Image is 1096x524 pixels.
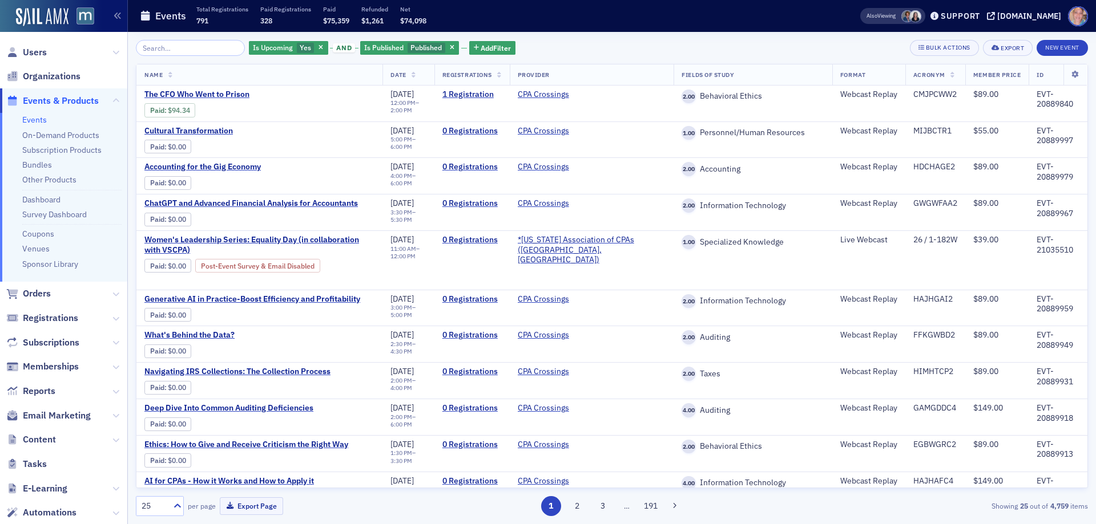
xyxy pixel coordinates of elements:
span: 328 [260,16,272,25]
span: Orders [23,287,51,300]
a: Orders [6,287,51,300]
time: 6:00 PM [390,143,412,151]
span: Content [23,433,56,446]
span: Member Price [973,71,1021,79]
div: 25 [142,500,167,512]
a: Subscription Products [22,145,102,155]
div: Paid: 0 - $0 [144,381,191,395]
a: CPA Crossings [518,126,569,136]
div: Webcast Replay [840,162,897,172]
span: [DATE] [390,89,414,99]
span: : [150,420,168,428]
a: Events [22,115,47,125]
p: Total Registrations [196,5,248,13]
strong: 25 [1018,501,1030,511]
span: [DATE] [390,234,414,245]
span: Provider [518,71,550,79]
a: CPA Crossings [518,198,569,209]
p: Refunded [361,5,388,13]
span: CPA Crossings [518,90,590,100]
div: – [390,209,426,224]
div: FFKGWBD2 [913,330,957,340]
span: : [150,347,168,355]
span: Chris Dougherty [901,10,913,22]
a: 0 Registrations [442,403,502,413]
div: MIJBCTR1 [913,126,957,136]
a: 0 Registrations [442,476,502,486]
a: Dashboard [22,194,61,205]
span: Fields Of Study [682,71,734,79]
time: 4:30 PM [390,347,412,355]
span: $149.00 [973,403,1003,413]
div: Post-Event Survey [195,259,320,273]
div: Paid: 0 - $0 [144,213,191,226]
span: CPA Crossings [518,294,590,304]
span: : [150,215,168,224]
span: [DATE] [390,294,414,304]
span: Users [23,46,47,59]
a: CPA Crossings [518,403,569,413]
div: Webcast Replay [840,294,897,304]
span: Generative AI in Practice-Boost Efficiency and Profitability [144,294,360,304]
div: – [390,136,426,151]
div: Yes [249,41,328,55]
img: SailAMX [16,8,68,26]
div: EVT-20889931 [1037,367,1079,387]
div: Paid: 0 - $0 [144,308,191,322]
a: Paid [150,106,164,115]
div: EVT-20889918 [1037,403,1079,423]
span: $89.00 [973,294,998,304]
span: : [150,262,168,270]
button: 3 [593,496,613,516]
span: AI for CPAs - How it Works and How to Apply it [144,476,336,486]
a: Cultural Transformation [144,126,336,136]
span: Information Technology [696,478,786,488]
time: 12:00 PM [390,252,416,260]
a: Other Products [22,174,76,185]
span: Tasks [23,458,47,470]
span: Accounting [696,164,740,174]
label: per page [188,501,216,511]
a: Venues [22,243,50,254]
span: CPA Crossings [518,330,590,340]
time: 12:00 PM [390,99,416,107]
a: Paid [150,420,164,428]
button: Bulk Actions [910,40,979,56]
button: Export [983,40,1033,56]
span: $1,261 [361,16,384,25]
span: : [150,106,168,115]
div: Webcast Replay [840,198,897,209]
span: What's Behind the Data? [144,330,336,340]
div: EVT-21035510 [1037,235,1079,255]
span: $89.00 [973,198,998,208]
span: : [150,178,168,187]
span: Taxes [696,369,720,379]
span: Name [144,71,163,79]
span: Acronym [913,71,945,79]
span: $89.00 [973,366,998,376]
a: Paid [150,178,164,187]
span: 1.00 [682,126,696,140]
time: 2:00 PM [390,376,412,384]
span: 2.00 [682,294,696,308]
a: Users [6,46,47,59]
a: CPA Crossings [518,294,569,304]
div: [DOMAIN_NAME] [997,11,1061,21]
time: 5:00 PM [390,135,412,143]
span: Format [840,71,865,79]
a: CPA Crossings [518,440,569,450]
div: EVT-20889997 [1037,126,1079,146]
span: Auditing [696,405,730,416]
span: Is Published [364,43,404,52]
span: Specialized Knowledge [696,237,784,247]
a: Organizations [6,70,80,83]
div: EVT-20889967 [1037,198,1079,218]
a: Content [6,433,56,446]
a: ChatGPT and Advanced Financial Analysis for Accountants [144,198,358,209]
a: Memberships [6,360,79,373]
span: $0.00 [168,262,186,270]
a: Women's Leadership Series: Equality Day (in collaboration with VSCPA) [144,235,374,255]
a: Subscriptions [6,336,79,349]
